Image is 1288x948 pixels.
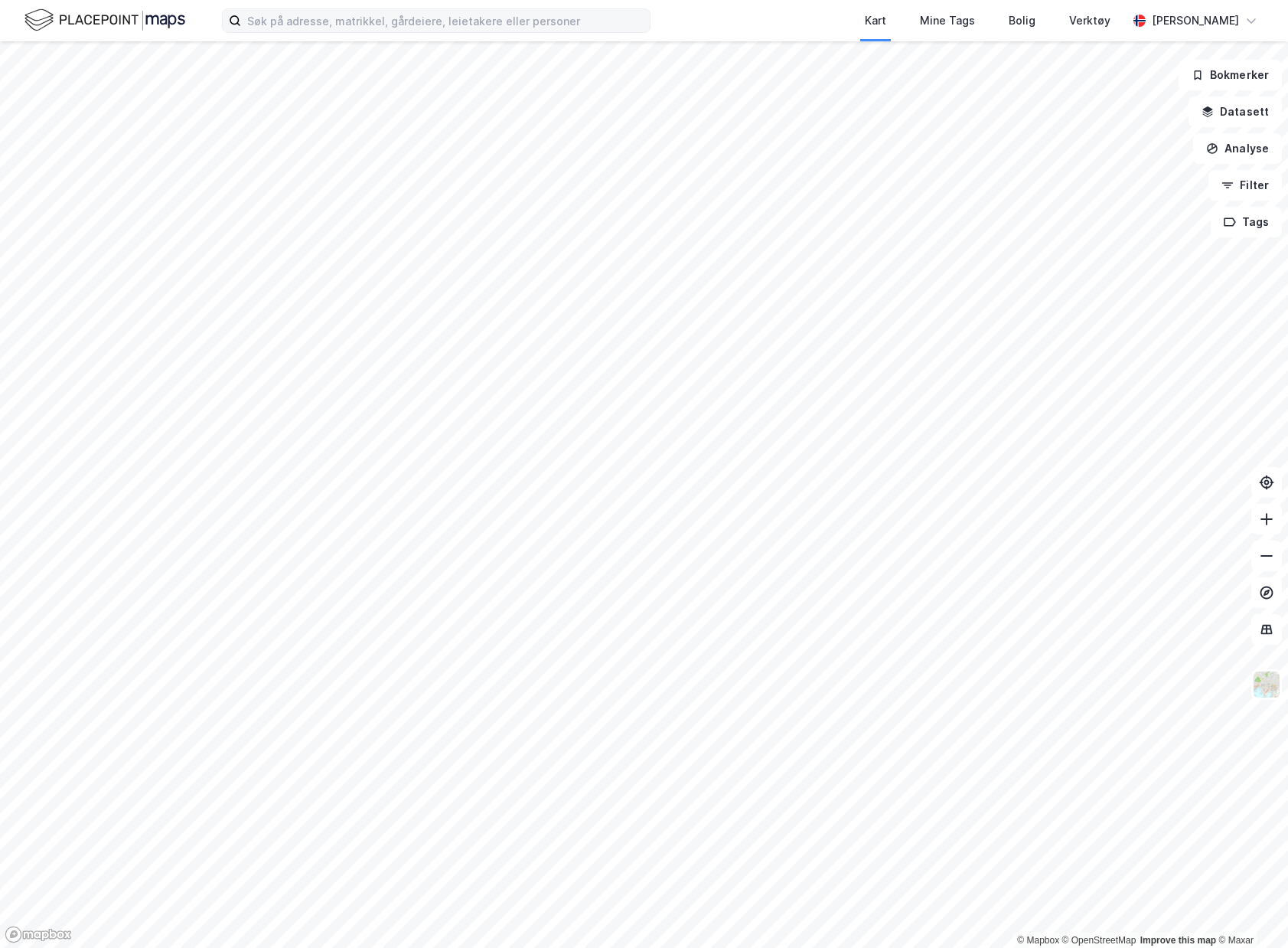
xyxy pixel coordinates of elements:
[865,11,886,30] div: Kart
[24,7,185,34] img: logo.f888ab2527a4732fd821a326f86c7f29.svg
[920,11,975,30] div: Mine Tags
[1211,874,1288,948] iframe: Chat Widget
[241,9,650,32] input: Søk på adresse, matrikkel, gårdeiere, leietakere eller personer
[1009,11,1035,30] div: Bolig
[1152,11,1239,30] div: [PERSON_NAME]
[1211,874,1288,948] div: Kontrollprogram for chat
[1069,11,1110,30] div: Verktøy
